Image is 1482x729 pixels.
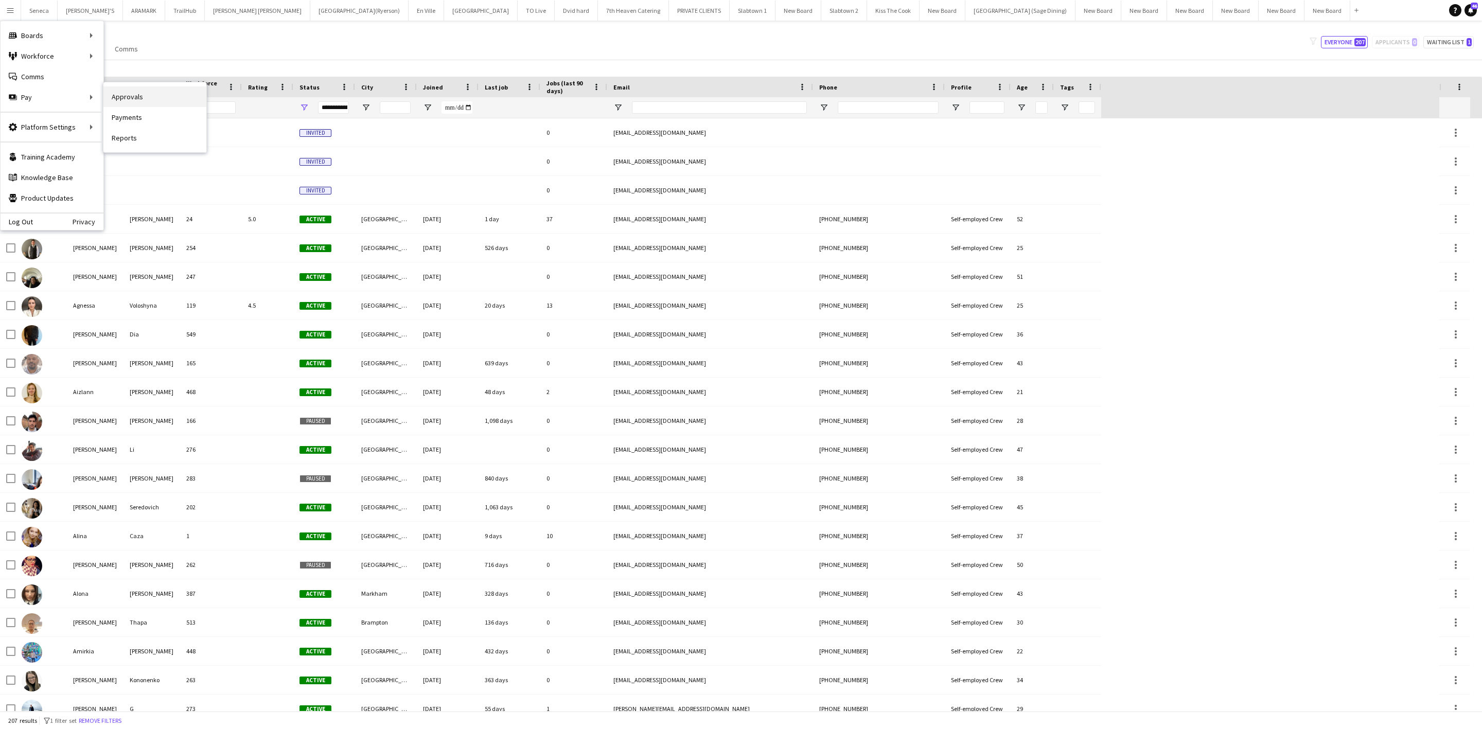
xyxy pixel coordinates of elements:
span: Active [299,302,331,310]
a: 46 [1465,4,1477,16]
div: 24 [180,205,242,233]
div: 21 [1011,378,1054,406]
div: 45 [1011,493,1054,521]
div: 36 [1011,320,1054,348]
div: [PERSON_NAME] [67,234,123,262]
a: Training Academy [1,147,103,167]
input: Phone Filter Input [838,101,939,114]
div: [PERSON_NAME] [67,550,123,579]
button: Everyone207 [1321,36,1368,48]
button: New Board [1213,1,1259,21]
div: Thapa [123,608,180,636]
img: Alona Korol [22,584,42,605]
div: [EMAIL_ADDRESS][DOMAIN_NAME] [607,435,813,464]
div: [DATE] [417,579,479,608]
div: [DATE] [417,695,479,723]
span: City [361,83,373,91]
div: 263 [180,666,242,694]
div: 526 days [479,234,540,262]
div: 0 [540,349,607,377]
button: Open Filter Menu [819,103,828,112]
button: Open Filter Menu [951,103,960,112]
div: [PHONE_NUMBER] [813,205,945,233]
span: Tags [1060,83,1074,91]
div: [GEOGRAPHIC_DATA] [355,435,417,464]
img: Aleksandra Seredovich [22,498,42,519]
span: Email [613,83,630,91]
div: 50 [1011,550,1054,579]
div: 276 [180,435,242,464]
div: Amirkia [67,637,123,665]
div: 166 [180,406,242,435]
div: 47 [1011,435,1054,464]
div: [PHONE_NUMBER] [813,435,945,464]
div: [PERSON_NAME] [67,695,123,723]
span: Invited [299,158,331,166]
div: 5.0 [242,205,293,233]
div: [PHONE_NUMBER] [813,666,945,694]
div: Self-employed Crew [945,579,1011,608]
div: [PHONE_NUMBER] [813,522,945,550]
div: 1 [540,695,607,723]
div: [DATE] [417,320,479,348]
input: City Filter Input [380,101,411,114]
img: Alina Caza [22,527,42,547]
div: 468 [180,378,242,406]
div: 0 [540,579,607,608]
button: [PERSON_NAME]'S [58,1,123,21]
div: [DATE] [417,406,479,435]
div: 165 [180,349,242,377]
div: Alina [67,522,123,550]
button: En Ville [409,1,444,21]
img: Alan Gabriel Andrade Lyra [22,412,42,432]
div: Pay [1,87,103,108]
button: [GEOGRAPHIC_DATA] (Sage Dining) [965,1,1075,21]
span: 46 [1471,3,1478,9]
span: Active [299,216,331,223]
div: [DATE] [417,464,479,492]
div: [PERSON_NAME] [67,320,123,348]
div: 202 [180,493,242,521]
div: 0 [540,666,607,694]
span: 1 [1467,38,1472,46]
div: 0 [540,464,607,492]
div: 52 [1011,205,1054,233]
div: [EMAIL_ADDRESS][DOMAIN_NAME] [607,608,813,636]
button: Dvid hard [555,1,598,21]
button: [PERSON_NAME] [PERSON_NAME] [205,1,310,21]
button: Kiss The Cook [867,1,920,21]
div: 43 [1011,579,1054,608]
div: Workforce [1,46,103,66]
div: [GEOGRAPHIC_DATA] [355,291,417,319]
span: Jobs (last 90 days) [546,79,589,95]
div: Boards [1,25,103,46]
div: [EMAIL_ADDRESS][DOMAIN_NAME] [607,262,813,291]
div: 328 days [479,579,540,608]
div: [PERSON_NAME] [67,406,123,435]
div: [GEOGRAPHIC_DATA] [355,234,417,262]
div: 37 [1011,522,1054,550]
div: Li [123,435,180,464]
a: Payments [103,107,206,128]
button: Open Filter Menu [361,103,370,112]
div: Self-employed Crew [945,406,1011,435]
div: [PHONE_NUMBER] [813,464,945,492]
span: Phone [819,83,837,91]
div: 4.5 [242,291,293,319]
div: Voloshyna [123,291,180,319]
div: [GEOGRAPHIC_DATA] [355,406,417,435]
div: [PERSON_NAME] [123,579,180,608]
div: 0 [540,118,607,147]
div: 25 [1011,291,1054,319]
button: Slabtown 1 [730,1,775,21]
input: Workforce ID Filter Input [205,101,236,114]
div: [EMAIL_ADDRESS][DOMAIN_NAME] [607,291,813,319]
div: [PHONE_NUMBER] [813,608,945,636]
div: [DATE] [417,205,479,233]
img: Andres G [22,700,42,720]
div: [GEOGRAPHIC_DATA] [355,695,417,723]
div: [GEOGRAPHIC_DATA] [355,464,417,492]
span: Status [299,83,320,91]
div: 0 [540,406,607,435]
div: 20 days [479,291,540,319]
